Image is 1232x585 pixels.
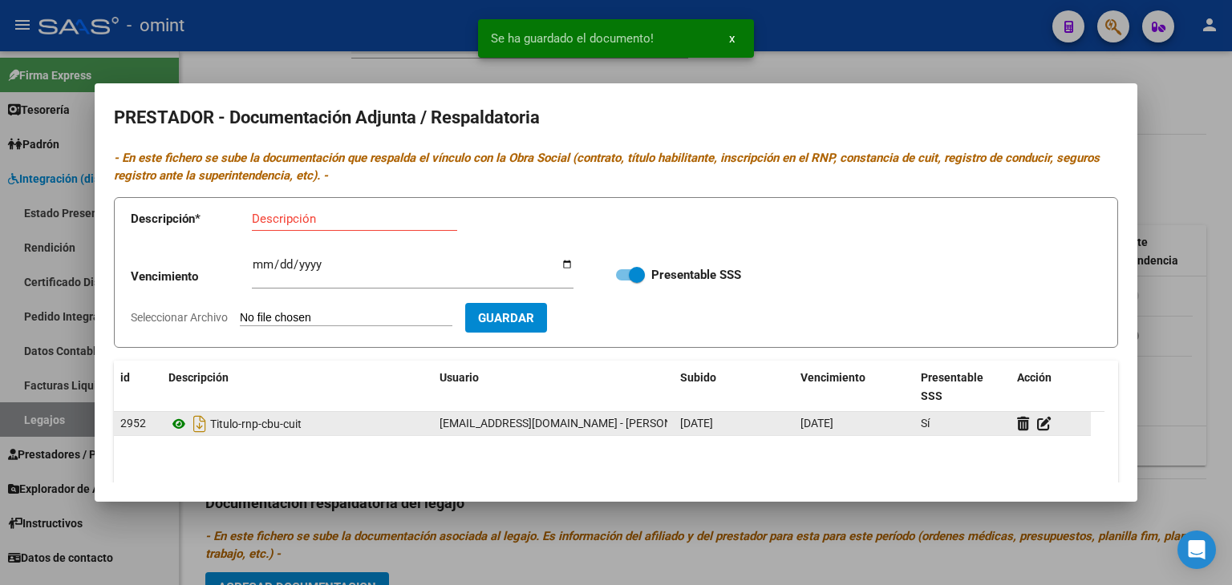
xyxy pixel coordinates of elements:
span: Vencimiento [800,371,865,384]
i: Descargar documento [189,411,210,437]
p: Descripción [131,210,252,228]
span: Guardar [478,311,534,325]
datatable-header-cell: Presentable SSS [914,361,1011,414]
i: - En este fichero se sube la documentación que respalda el vínculo con la Obra Social (contrato, ... [114,151,1100,184]
datatable-header-cell: Usuario [433,361,674,414]
div: Open Intercom Messenger [1177,531,1216,569]
button: x [716,24,748,53]
strong: Presentable SSS [651,268,741,282]
span: Seleccionar Archivo [131,311,228,324]
span: 2952 [120,417,146,430]
span: [DATE] [800,417,833,430]
span: Se ha guardado el documento! [491,30,654,46]
span: id [120,371,130,384]
p: Vencimiento [131,268,252,286]
datatable-header-cell: Descripción [162,361,433,414]
datatable-header-cell: Acción [1011,361,1091,414]
datatable-header-cell: Vencimiento [794,361,914,414]
span: Acción [1017,371,1052,384]
span: Sí [921,417,930,430]
datatable-header-cell: Subido [674,361,794,414]
span: Descripción [168,371,229,384]
span: x [729,31,735,46]
span: [EMAIL_ADDRESS][DOMAIN_NAME] - [PERSON_NAME] [440,417,711,430]
span: Titulo-rnp-cbu-cuit [210,418,302,430]
h2: PRESTADOR - Documentación Adjunta / Respaldatoria [114,103,1118,133]
datatable-header-cell: id [114,361,162,414]
span: Usuario [440,371,479,384]
span: Presentable SSS [921,371,983,402]
span: [DATE] [680,417,713,430]
button: Guardar [465,303,547,333]
span: Subido [680,371,716,384]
